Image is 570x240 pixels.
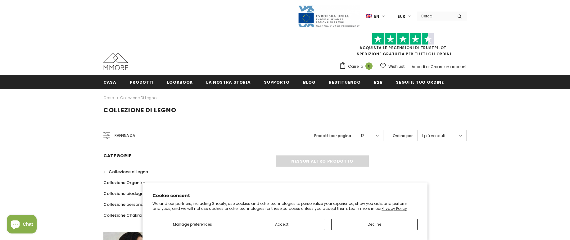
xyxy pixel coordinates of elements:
a: Javni Razpis [298,13,360,19]
a: Collezione Chakra [103,210,142,221]
span: Collezione di legno [103,106,176,114]
span: Segui il tuo ordine [396,79,444,85]
a: supporto [264,75,289,89]
a: Segui il tuo ordine [396,75,444,89]
span: La nostra storia [206,79,251,85]
span: 0 [365,62,373,70]
label: Prodotti per pagina [314,133,351,139]
span: 12 [361,133,364,139]
button: Decline [331,219,418,230]
a: Carrello 0 [339,62,376,71]
span: Collezione Chakra [103,212,142,218]
span: B2B [374,79,382,85]
p: We and our partners, including Shopify, use cookies and other technologies to personalize your ex... [152,201,418,211]
a: Collezione di legno [120,95,156,100]
span: Raffina da [115,132,135,139]
inbox-online-store-chat: Shopify online store chat [5,215,38,235]
span: Casa [103,79,116,85]
a: Lookbook [167,75,193,89]
span: Collezione Organika [103,180,145,186]
a: Collezione personalizzata [103,199,157,210]
a: Privacy Policy [382,206,407,211]
span: or [426,64,430,69]
span: en [374,13,379,20]
label: Ordina per [393,133,413,139]
a: Creare un account [431,64,467,69]
button: Manage preferences [152,219,233,230]
span: Wish List [388,63,405,70]
a: Wish List [380,61,405,72]
a: Prodotti [130,75,154,89]
span: EUR [398,13,405,20]
a: Acquista le recensioni di TrustPilot [360,45,446,50]
span: Collezione di legno [109,169,148,175]
img: Javni Razpis [298,5,360,28]
a: Collezione Organika [103,177,145,188]
a: Accedi [412,64,425,69]
a: Restituendo [329,75,360,89]
span: I più venduti [422,133,445,139]
img: i-lang-1.png [366,14,372,19]
button: Accept [239,219,325,230]
img: Casi MMORE [103,53,128,70]
h2: Cookie consent [152,192,418,199]
a: B2B [374,75,382,89]
span: supporto [264,79,289,85]
a: Blog [303,75,316,89]
a: Casa [103,75,116,89]
img: Fidati di Pilot Stars [372,33,434,45]
span: Manage preferences [173,222,212,227]
span: Lookbook [167,79,193,85]
span: SPEDIZIONE GRATUITA PER TUTTI GLI ORDINI [339,36,467,57]
span: Categorie [103,153,131,159]
span: Collezione personalizzata [103,201,157,207]
span: Restituendo [329,79,360,85]
span: Blog [303,79,316,85]
a: Collezione biodegradabile [103,188,158,199]
input: Search Site [417,12,453,21]
a: La nostra storia [206,75,251,89]
a: Collezione di legno [103,166,148,177]
a: Casa [103,94,114,102]
span: Collezione biodegradabile [103,191,158,196]
span: Carrello [348,63,363,70]
span: Prodotti [130,79,154,85]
